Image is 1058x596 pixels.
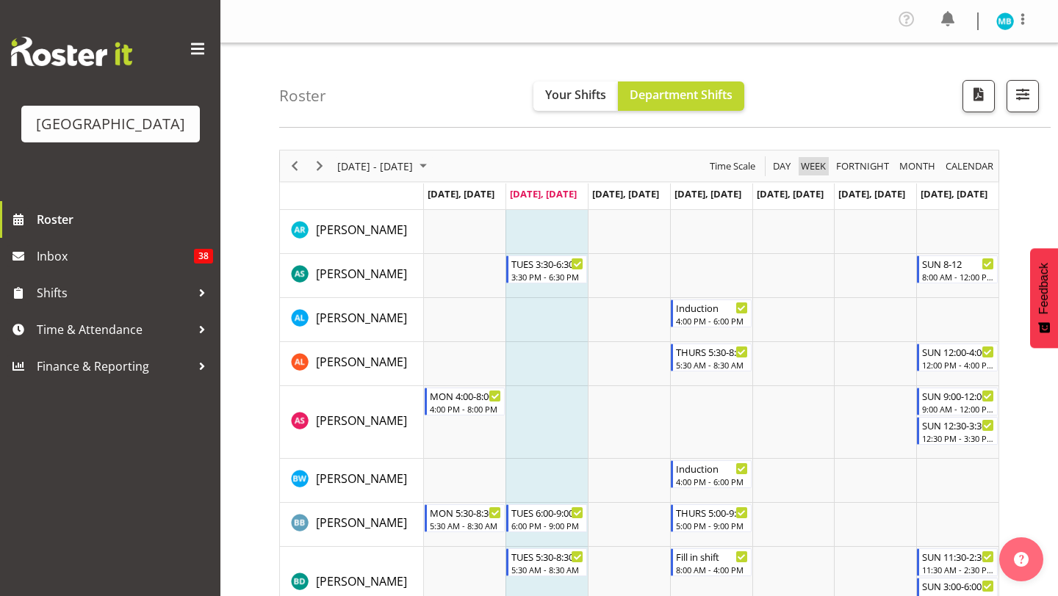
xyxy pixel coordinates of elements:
[510,187,577,200] span: [DATE], [DATE]
[316,309,407,327] a: [PERSON_NAME]
[36,113,185,135] div: [GEOGRAPHIC_DATA]
[1007,80,1039,112] button: Filter Shifts
[771,157,794,175] button: Timeline Day
[316,514,407,531] a: [PERSON_NAME]
[799,157,827,175] span: Week
[922,564,994,575] div: 11:30 AM - 2:30 PM
[708,157,757,175] span: Time Scale
[280,459,424,503] td: Ben Wyatt resource
[316,222,407,238] span: [PERSON_NAME]
[676,300,748,315] div: Induction
[335,157,433,175] button: September 01 - 07, 2025
[37,208,213,230] span: Roster
[799,157,829,175] button: Timeline Week
[506,255,587,283] div: Ajay Smith"s event - TUES 3:30-6:30 Begin From Tuesday, September 2, 2025 at 3:30:00 PM GMT+12:00...
[511,271,583,283] div: 3:30 PM - 6:30 PM
[676,315,748,327] div: 4:00 PM - 6:00 PM
[511,520,583,531] div: 6:00 PM - 9:00 PM
[1030,248,1058,348] button: Feedback - Show survey
[316,573,407,589] span: [PERSON_NAME]
[1037,263,1051,314] span: Feedback
[676,520,748,531] div: 5:00 PM - 9:00 PM
[671,299,752,327] div: Alesana Lafoga"s event - Induction Begin From Thursday, September 4, 2025 at 4:00:00 PM GMT+12:00...
[285,157,305,175] button: Previous
[897,157,938,175] button: Timeline Month
[316,310,407,326] span: [PERSON_NAME]
[922,256,994,271] div: SUN 8-12
[618,81,744,111] button: Department Shifts
[708,157,758,175] button: Time Scale
[280,386,424,459] td: Alex Sansom resource
[11,37,132,66] img: Rosterit website logo
[922,271,994,283] div: 8:00 AM - 12:00 PM
[511,256,583,271] div: TUES 3:30-6:30
[280,298,424,342] td: Alesana Lafoga resource
[316,412,407,429] a: [PERSON_NAME]
[280,503,424,547] td: Bradley Barton resource
[280,342,424,386] td: Alex Laverty resource
[917,548,998,576] div: Braedyn Dykes"s event - SUN 11:30-2:30 Begin From Sunday, September 7, 2025 at 11:30:00 AM GMT+12...
[430,403,502,415] div: 4:00 PM - 8:00 PM
[922,418,994,432] div: SUN 12:30-3:30
[771,157,792,175] span: Day
[194,249,213,264] span: 38
[506,548,587,576] div: Braedyn Dykes"s event - TUES 5:30-8:30 Begin From Tuesday, September 2, 2025 at 5:30:00 AM GMT+12...
[898,157,937,175] span: Month
[671,344,752,371] div: Alex Laverty"s event - THURS 5:30-8:30 Begin From Thursday, September 4, 2025 at 5:30:00 AM GMT+1...
[316,353,407,371] a: [PERSON_NAME]
[674,187,741,200] span: [DATE], [DATE]
[835,157,890,175] span: Fortnight
[922,432,994,444] div: 12:30 PM - 3:30 PM
[1014,552,1029,567] img: help-xxl-2.png
[996,12,1014,30] img: madison-brown11454.jpg
[676,505,748,520] div: THURS 5:00-9:00
[511,549,583,564] div: TUES 5:30-8:30
[280,210,424,254] td: Addison Robertson resource
[533,81,618,111] button: Your Shifts
[316,413,407,429] span: [PERSON_NAME]
[917,388,998,415] div: Alex Sansom"s event - SUN 9:00-12:00 Begin From Sunday, September 7, 2025 at 9:00:00 AM GMT+12:00...
[671,460,752,488] div: Ben Wyatt"s event - Induction Begin From Thursday, September 4, 2025 at 4:00:00 PM GMT+12:00 Ends...
[316,573,407,590] a: [PERSON_NAME]
[316,470,407,487] a: [PERSON_NAME]
[676,564,748,575] div: 8:00 AM - 4:00 PM
[316,221,407,239] a: [PERSON_NAME]
[943,157,996,175] button: Month
[428,187,494,200] span: [DATE], [DATE]
[511,564,583,575] div: 5:30 AM - 8:30 AM
[917,344,998,371] div: Alex Laverty"s event - SUN 12:00-4:00 Begin From Sunday, September 7, 2025 at 12:00:00 PM GMT+12:...
[676,359,748,371] div: 5:30 AM - 8:30 AM
[511,505,583,520] div: TUES 6:00-9:00
[506,504,587,532] div: Bradley Barton"s event - TUES 6:00-9:00 Begin From Tuesday, September 2, 2025 at 6:00:00 PM GMT+1...
[280,254,424,298] td: Ajay Smith resource
[922,549,994,564] div: SUN 11:30-2:30
[917,255,998,283] div: Ajay Smith"s event - SUN 8-12 Begin From Sunday, September 7, 2025 at 8:00:00 AM GMT+12:00 Ends A...
[307,150,332,181] div: Next
[630,87,733,103] span: Department Shifts
[430,388,502,403] div: MON 4:00-8:00
[962,80,995,112] button: Download a PDF of the roster according to the set date range.
[917,417,998,445] div: Alex Sansom"s event - SUN 12:30-3:30 Begin From Sunday, September 7, 2025 at 12:30:00 PM GMT+12:0...
[37,282,191,304] span: Shifts
[671,548,752,576] div: Braedyn Dykes"s event - Fill in shift Begin From Thursday, September 4, 2025 at 8:00:00 AM GMT+12...
[316,515,407,531] span: [PERSON_NAME]
[676,476,748,487] div: 4:00 PM - 6:00 PM
[316,470,407,487] span: [PERSON_NAME]
[545,87,606,103] span: Your Shifts
[310,157,330,175] button: Next
[921,187,987,200] span: [DATE], [DATE]
[922,388,994,403] div: SUN 9:00-12:00
[282,150,307,181] div: Previous
[676,344,748,359] div: THURS 5:30-8:30
[838,187,905,200] span: [DATE], [DATE]
[430,520,502,531] div: 5:30 AM - 8:30 AM
[430,505,502,520] div: MON 5:30-8:30
[37,355,191,377] span: Finance & Reporting
[425,504,505,532] div: Bradley Barton"s event - MON 5:30-8:30 Begin From Monday, September 1, 2025 at 5:30:00 AM GMT+12:...
[676,549,748,564] div: Fill in shift
[336,157,414,175] span: [DATE] - [DATE]
[37,245,194,267] span: Inbox
[316,266,407,282] span: [PERSON_NAME]
[425,388,505,415] div: Alex Sansom"s event - MON 4:00-8:00 Begin From Monday, September 1, 2025 at 4:00:00 PM GMT+12:00 ...
[316,354,407,370] span: [PERSON_NAME]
